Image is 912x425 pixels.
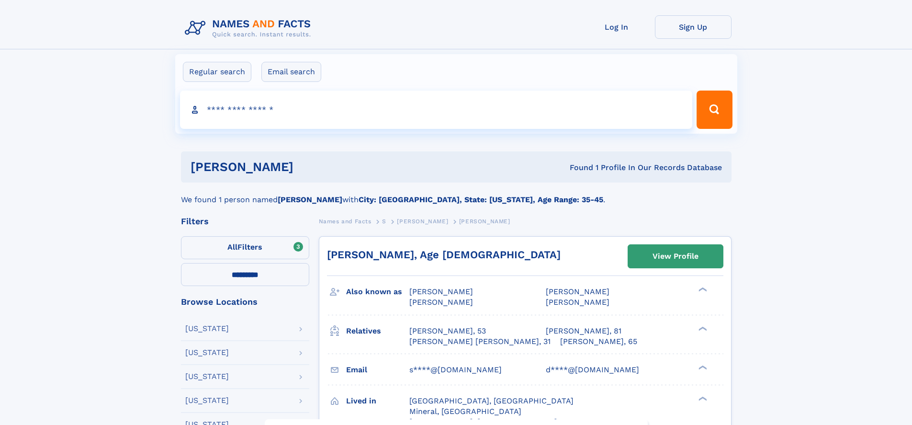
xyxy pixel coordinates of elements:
[409,407,521,416] span: Mineral, [GEOGRAPHIC_DATA]
[655,15,732,39] a: Sign Up
[696,395,708,402] div: ❯
[628,245,723,268] a: View Profile
[397,215,448,227] a: [PERSON_NAME]
[181,183,732,206] div: We found 1 person named with .
[181,15,319,41] img: Logo Names and Facts
[546,287,609,296] span: [PERSON_NAME]
[180,91,693,129] input: search input
[346,323,409,339] h3: Relatives
[346,362,409,378] h3: Email
[319,215,372,227] a: Names and Facts
[697,91,732,129] button: Search Button
[278,195,342,204] b: [PERSON_NAME]
[409,336,551,347] a: [PERSON_NAME] [PERSON_NAME], 31
[191,161,432,173] h1: [PERSON_NAME]
[409,326,486,336] a: [PERSON_NAME], 53
[382,218,386,225] span: S
[261,62,321,82] label: Email search
[346,393,409,409] h3: Lived in
[181,298,309,306] div: Browse Locations
[653,245,698,267] div: View Profile
[696,364,708,370] div: ❯
[185,373,229,380] div: [US_STATE]
[409,396,574,405] span: [GEOGRAPHIC_DATA], [GEOGRAPHIC_DATA]
[431,162,722,173] div: Found 1 Profile In Our Records Database
[409,287,473,296] span: [PERSON_NAME]
[185,397,229,404] div: [US_STATE]
[185,349,229,356] div: [US_STATE]
[181,217,309,226] div: Filters
[397,218,448,225] span: [PERSON_NAME]
[359,195,603,204] b: City: [GEOGRAPHIC_DATA], State: [US_STATE], Age Range: 35-45
[382,215,386,227] a: S
[560,336,637,347] a: [PERSON_NAME], 65
[227,242,237,252] span: All
[327,249,561,261] a: [PERSON_NAME], Age [DEMOGRAPHIC_DATA]
[696,287,708,293] div: ❯
[181,236,309,259] label: Filters
[346,284,409,300] h3: Also known as
[183,62,251,82] label: Regular search
[409,298,473,307] span: [PERSON_NAME]
[459,218,510,225] span: [PERSON_NAME]
[185,325,229,333] div: [US_STATE]
[578,15,655,39] a: Log In
[546,298,609,307] span: [PERSON_NAME]
[546,326,621,336] a: [PERSON_NAME], 81
[696,325,708,332] div: ❯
